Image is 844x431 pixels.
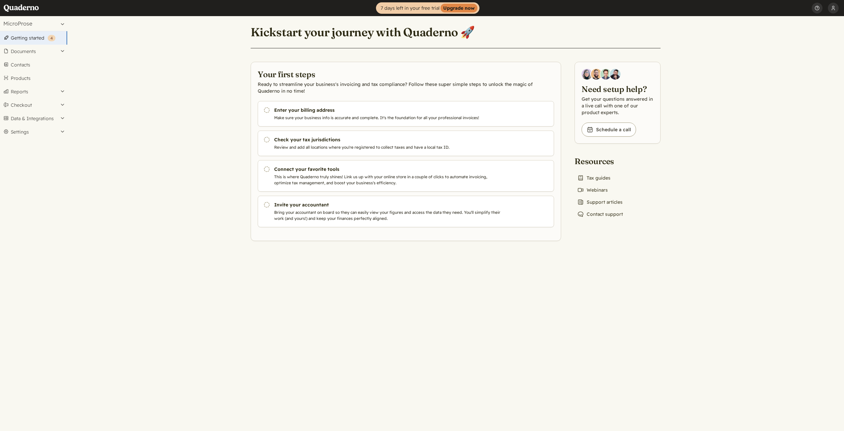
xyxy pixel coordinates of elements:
h3: Connect your favorite tools [274,166,503,173]
span: 4 [50,36,53,41]
h2: Your first steps [258,69,554,80]
a: Enter your billing address Make sure your business info is accurate and complete. It's the founda... [258,101,554,127]
img: Jairo Fumero, Account Executive at Quaderno [591,69,602,80]
h3: Enter your billing address [274,107,503,113]
a: Check your tax jurisdictions Review and add all locations where you're registered to collect taxe... [258,131,554,156]
h3: Check your tax jurisdictions [274,136,503,143]
a: Schedule a call [582,123,636,137]
p: Make sure your business info is accurate and complete. It's the foundation for all your professio... [274,115,503,121]
img: Ivo Oltmans, Business Developer at Quaderno [600,69,611,80]
a: Connect your favorite tools This is where Quaderno truly shines! Link us up with your online stor... [258,160,554,192]
img: Javier Rubio, DevRel at Quaderno [610,69,621,80]
strong: Upgrade now [440,4,477,12]
p: This is where Quaderno truly shines! Link us up with your online store in a couple of clicks to a... [274,174,503,186]
h2: Resources [575,156,626,166]
p: Ready to streamline your business's invoicing and tax compliance? Follow these super simple steps... [258,81,554,94]
a: Support articles [575,197,625,207]
p: Bring your accountant on board so they can easily view your figures and access the data they need... [274,209,503,222]
p: Get your questions answered in a live call with one of our product experts. [582,96,653,116]
h1: Kickstart your journey with Quaderno 🚀 [251,25,475,40]
a: Tax guides [575,173,613,183]
a: Contact support [575,209,626,219]
p: Review and add all locations where you're registered to collect taxes and have a local tax ID. [274,144,503,150]
a: Invite your accountant Bring your accountant on board so they can easily view your figures and ac... [258,196,554,227]
a: Webinars [575,185,610,195]
h3: Invite your accountant [274,201,503,208]
a: 7 days left in your free trialUpgrade now [376,2,479,14]
h2: Need setup help? [582,84,653,94]
img: Diana Carrasco, Account Executive at Quaderno [582,69,592,80]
